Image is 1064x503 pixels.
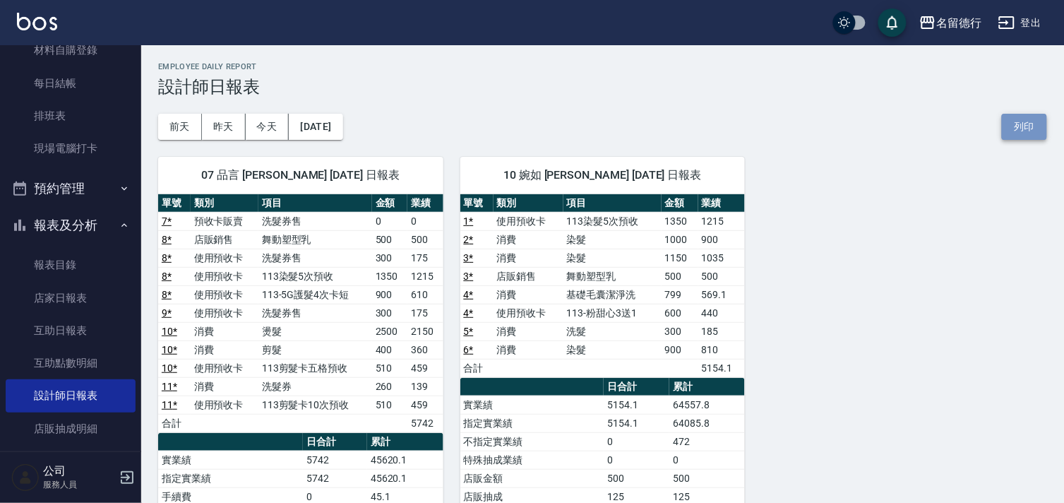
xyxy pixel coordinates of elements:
[698,194,746,213] th: 業績
[563,212,662,230] td: 113染髮5次預收
[372,285,407,304] td: 900
[662,285,698,304] td: 799
[563,267,662,285] td: 舞動塑型乳
[303,469,367,487] td: 5742
[993,10,1047,36] button: 登出
[191,230,258,249] td: 店販銷售
[246,114,289,140] button: 今天
[258,249,372,267] td: 洗髮券售
[11,463,40,492] img: Person
[477,168,729,182] span: 10 婉如 [PERSON_NAME] [DATE] 日報表
[494,341,563,359] td: 消費
[669,414,745,432] td: 64085.8
[936,14,981,32] div: 名留德行
[563,304,662,322] td: 113-粉甜心3送1
[191,359,258,377] td: 使用預收卡
[158,194,443,433] table: a dense table
[258,359,372,377] td: 113剪髮卡五格預收
[494,304,563,322] td: 使用預收卡
[407,414,443,432] td: 5742
[662,249,698,267] td: 1150
[6,132,136,165] a: 現場電腦打卡
[460,469,604,487] td: 店販金額
[604,451,669,469] td: 0
[6,207,136,244] button: 報表及分析
[372,377,407,396] td: 260
[494,285,563,304] td: 消費
[367,451,443,469] td: 45620.1
[258,212,372,230] td: 洗髮券售
[494,194,563,213] th: 類別
[6,379,136,412] a: 設計師日報表
[407,212,443,230] td: 0
[43,464,115,478] h5: 公司
[604,396,669,414] td: 5154.1
[191,322,258,341] td: 消費
[407,304,443,322] td: 175
[191,249,258,267] td: 使用預收卡
[669,396,745,414] td: 64557.8
[407,230,443,249] td: 500
[6,413,136,445] a: 店販抽成明細
[372,194,407,213] th: 金額
[407,322,443,341] td: 2150
[698,304,746,322] td: 440
[372,249,407,267] td: 300
[494,230,563,249] td: 消費
[175,168,426,182] span: 07 品言 [PERSON_NAME] [DATE] 日報表
[191,396,258,414] td: 使用預收卡
[698,359,746,377] td: 5154.1
[698,285,746,304] td: 569.1
[6,451,136,487] button: 客戶管理
[494,212,563,230] td: 使用預收卡
[494,322,563,341] td: 消費
[460,432,604,451] td: 不指定實業績
[17,13,57,30] img: Logo
[158,114,202,140] button: 前天
[460,414,604,432] td: 指定實業績
[460,451,604,469] td: 特殊抽成業績
[158,194,191,213] th: 單號
[303,451,367,469] td: 5742
[258,194,372,213] th: 項目
[662,304,698,322] td: 600
[158,77,1047,97] h3: 設計師日報表
[258,377,372,396] td: 洗髮券
[258,267,372,285] td: 113染髮5次預收
[563,230,662,249] td: 染髮
[407,249,443,267] td: 175
[604,378,669,396] th: 日合計
[662,230,698,249] td: 1000
[460,396,604,414] td: 實業績
[494,267,563,285] td: 店販銷售
[698,230,746,249] td: 900
[698,267,746,285] td: 500
[407,359,443,377] td: 459
[6,347,136,379] a: 互助點數明細
[191,341,258,359] td: 消費
[372,212,407,230] td: 0
[372,304,407,322] td: 300
[43,478,115,491] p: 服務人員
[662,322,698,341] td: 300
[563,249,662,267] td: 染髮
[367,469,443,487] td: 45620.1
[669,469,745,487] td: 500
[662,267,698,285] td: 500
[407,285,443,304] td: 610
[258,230,372,249] td: 舞動塑型乳
[604,469,669,487] td: 500
[407,267,443,285] td: 1215
[372,322,407,341] td: 2500
[698,322,746,341] td: 185
[878,8,907,37] button: save
[372,230,407,249] td: 500
[372,341,407,359] td: 400
[6,170,136,207] button: 預約管理
[191,304,258,322] td: 使用預收卡
[258,341,372,359] td: 剪髮
[1002,114,1047,140] button: 列印
[6,34,136,66] a: 材料自購登錄
[6,314,136,347] a: 互助日報表
[158,469,303,487] td: 指定實業績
